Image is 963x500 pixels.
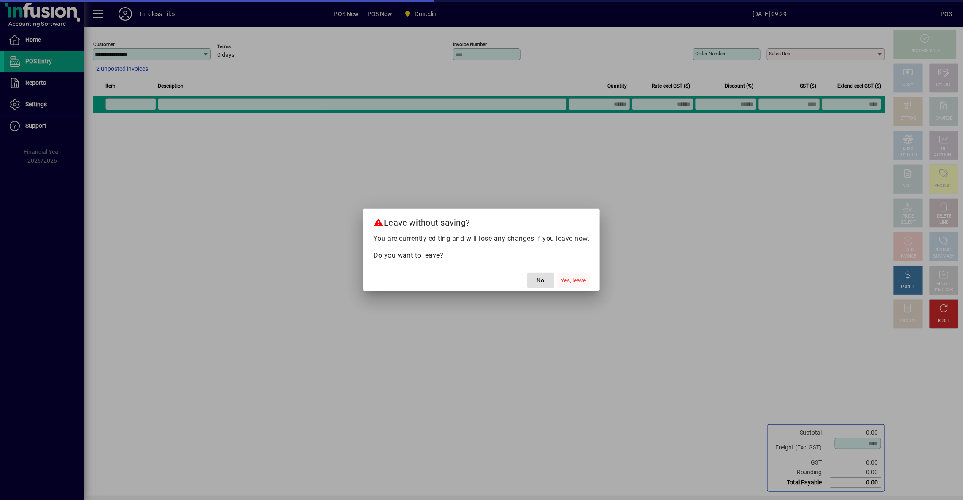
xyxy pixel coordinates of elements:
p: Do you want to leave? [373,250,590,261]
span: Yes, leave [561,276,586,285]
h2: Leave without saving? [363,209,600,233]
p: You are currently editing and will lose any changes if you leave now. [373,234,590,244]
button: Yes, leave [558,273,590,288]
span: No [537,276,545,285]
button: No [527,273,554,288]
